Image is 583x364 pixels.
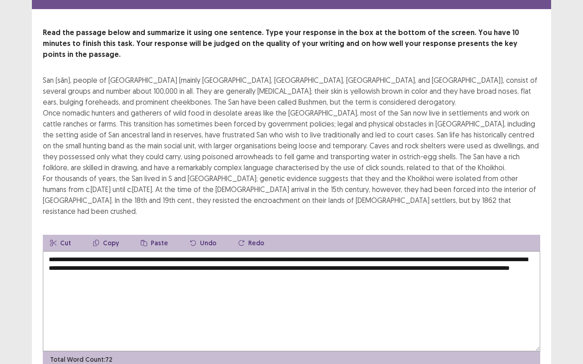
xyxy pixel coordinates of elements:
button: Undo [183,235,224,251]
div: San (săn), people of [GEOGRAPHIC_DATA] (mainly [GEOGRAPHIC_DATA], [GEOGRAPHIC_DATA], [GEOGRAPHIC_... [43,75,540,217]
button: Redo [231,235,271,251]
button: Cut [43,235,78,251]
button: Paste [133,235,175,251]
p: Read the passage below and summarize it using one sentence. Type your response in the box at the ... [43,27,540,60]
button: Copy [86,235,126,251]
